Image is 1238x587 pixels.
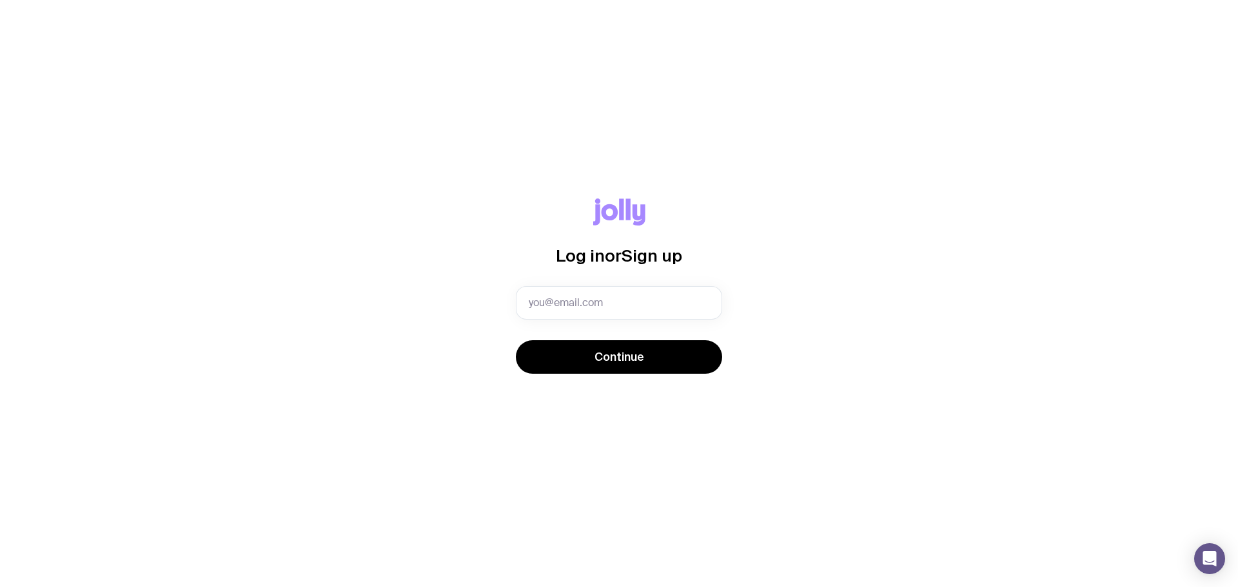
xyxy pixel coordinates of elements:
span: Sign up [622,246,682,265]
button: Continue [516,340,722,374]
span: Continue [594,349,644,365]
span: or [605,246,622,265]
input: you@email.com [516,286,722,320]
span: Log in [556,246,605,265]
div: Open Intercom Messenger [1194,543,1225,574]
